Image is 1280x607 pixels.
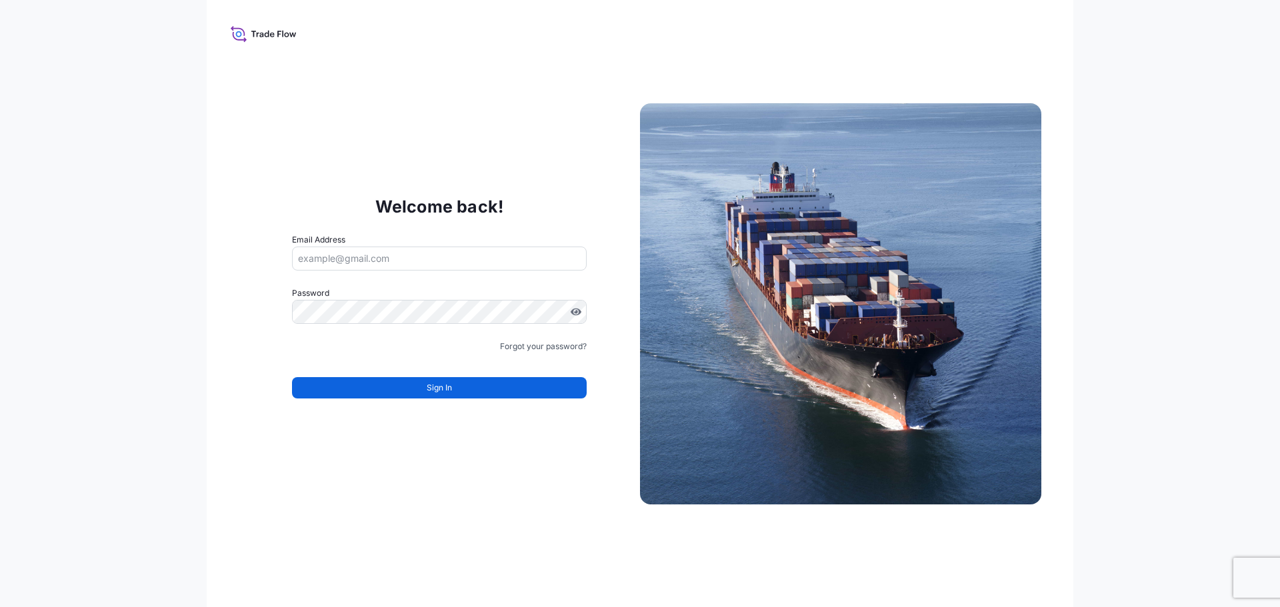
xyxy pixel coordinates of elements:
[375,196,504,217] p: Welcome back!
[292,233,345,247] label: Email Address
[640,103,1041,504] img: Ship illustration
[292,377,587,398] button: Sign In
[427,381,452,394] span: Sign In
[500,340,587,353] a: Forgot your password?
[292,247,587,271] input: example@gmail.com
[571,306,581,317] button: Show password
[292,287,587,300] label: Password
